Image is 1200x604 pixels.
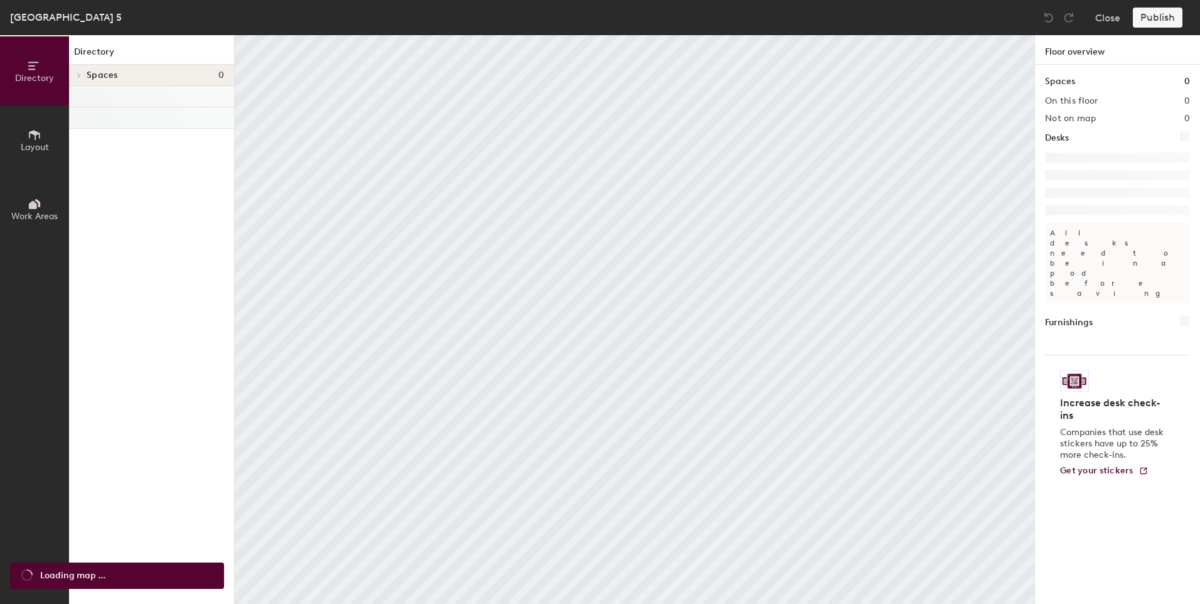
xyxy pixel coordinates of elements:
[11,211,58,222] span: Work Areas
[1095,8,1120,28] button: Close
[1060,370,1089,392] img: Sticker logo
[15,73,54,84] span: Directory
[1045,316,1093,330] h1: Furnishings
[69,45,234,65] h1: Directory
[40,569,105,583] span: Loading map ...
[1060,427,1167,461] p: Companies that use desk stickers have up to 25% more check-ins.
[1042,11,1055,24] img: Undo
[1035,35,1200,65] h1: Floor overview
[1063,11,1075,24] img: Redo
[21,142,49,153] span: Layout
[235,35,1034,604] canvas: Map
[1045,114,1096,124] h2: Not on map
[1060,465,1133,476] span: Get your stickers
[1060,397,1167,422] h4: Increase desk check-ins
[1184,96,1190,106] h2: 0
[10,9,122,25] div: [GEOGRAPHIC_DATA] 5
[1045,96,1098,106] h2: On this floor
[87,70,118,80] span: Spaces
[1184,114,1190,124] h2: 0
[1060,466,1149,477] a: Get your stickers
[1045,75,1075,89] h1: Spaces
[1045,131,1069,145] h1: Desks
[1184,75,1190,89] h1: 0
[1045,223,1190,303] p: All desks need to be in a pod before saving
[218,70,224,80] span: 0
